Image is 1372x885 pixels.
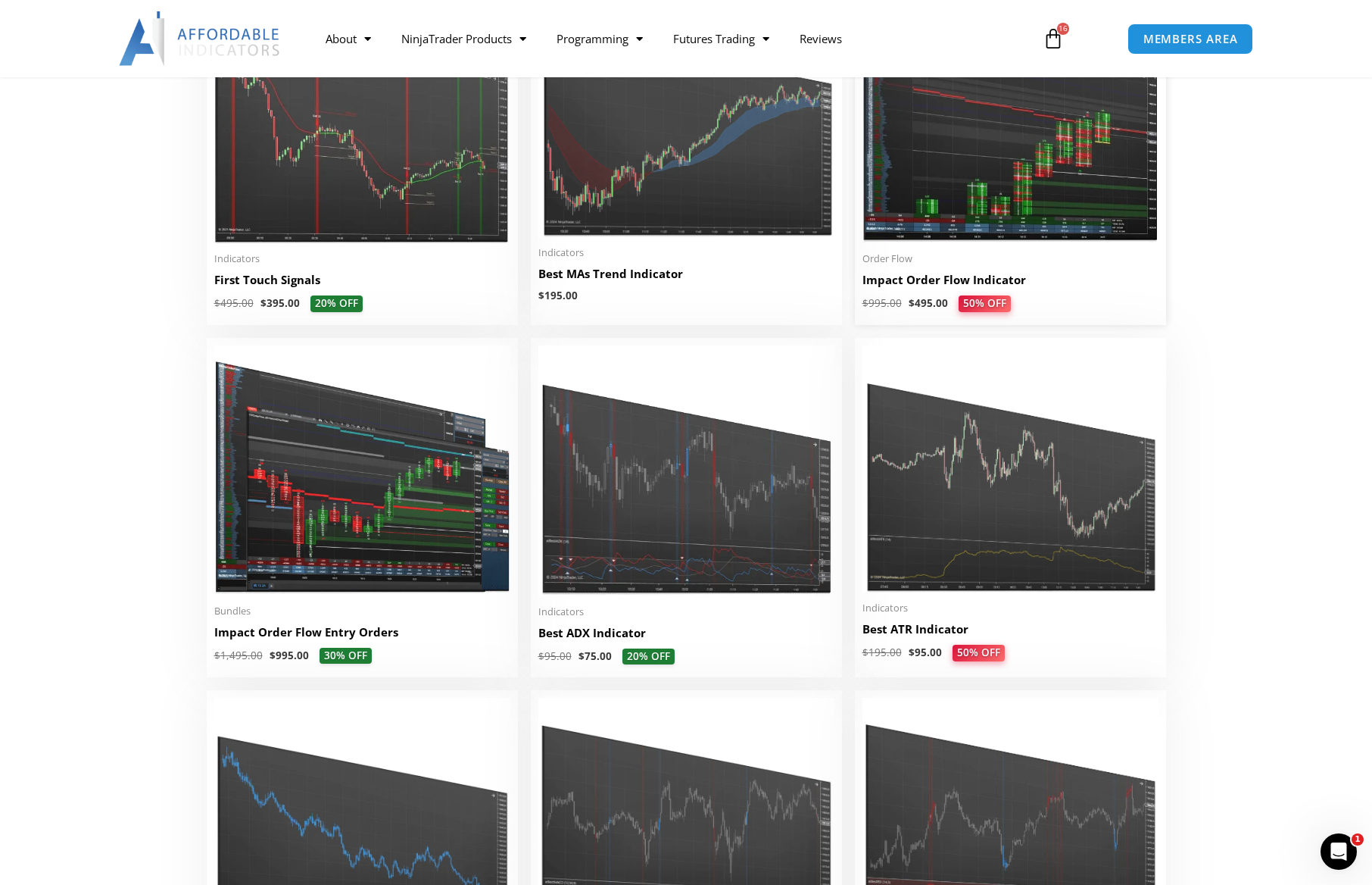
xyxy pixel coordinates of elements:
h2: Best ATR Indicator [862,621,1158,637]
span: Order Flow [862,252,1158,265]
a: NinjaTrader Products [386,21,541,56]
h2: First Touch Signals [214,272,510,288]
bdi: 495.00 [909,296,948,310]
span: 50% OFF [959,296,1011,312]
bdi: 95.00 [909,646,942,659]
bdi: 75.00 [578,649,612,663]
a: Impact Order Flow Indicator [862,272,1158,296]
h2: Best MAs Trend Indicator [538,266,834,282]
span: $ [862,296,868,310]
bdi: 195.00 [538,289,578,302]
img: LogoAI | Affordable Indicators – NinjaTrader [119,11,282,66]
a: Best MAs Trend Indicator [538,266,834,289]
img: Best ADX Indicator [538,346,834,596]
a: Reviews [784,21,857,56]
span: 30% OFF [320,648,372,665]
span: $ [260,296,267,310]
bdi: 995.00 [270,649,309,662]
span: $ [909,646,915,659]
bdi: 1,495.00 [214,649,263,662]
span: Indicators [538,605,834,618]
span: 16 [1057,23,1069,35]
span: MEMBERS AREA [1143,33,1238,45]
span: Indicators [538,246,834,259]
a: First Touch Signals [214,272,510,296]
bdi: 495.00 [214,296,254,310]
span: $ [578,649,585,663]
span: Indicators [214,252,510,265]
h2: Impact Order Flow Entry Orders [214,624,510,640]
a: MEMBERS AREA [1127,23,1254,55]
a: Futures Trading [658,21,784,56]
span: Indicators [862,602,1158,614]
span: $ [270,649,276,662]
span: $ [538,649,544,663]
span: 20% OFF [310,296,363,312]
a: Impact Order Flow Entry Orders [214,624,510,648]
a: Programming [541,21,658,56]
span: 1 [1352,833,1364,846]
a: About [310,21,386,56]
bdi: 95.00 [538,649,572,663]
span: $ [862,646,868,659]
bdi: 395.00 [260,296,300,310]
span: $ [538,289,544,302]
span: 50% OFF [953,645,1005,661]
img: Best ATR Indicator [862,346,1158,593]
iframe: Intercom live chat [1321,833,1357,870]
h2: Impact Order Flow Indicator [862,272,1158,288]
span: Bundles [214,605,510,618]
span: $ [214,649,220,662]
span: 20% OFF [622,649,675,665]
bdi: 195.00 [862,646,902,659]
img: Impact Order Flow Entry Orders [214,346,510,596]
a: 16 [1020,17,1087,61]
a: Best ATR Indicator [862,621,1158,645]
nav: Menu [310,21,1025,56]
span: $ [214,296,220,310]
bdi: 995.00 [862,296,902,310]
a: Best ADX Indicator [538,625,834,649]
span: $ [909,296,915,310]
h2: Best ADX Indicator [538,625,834,641]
